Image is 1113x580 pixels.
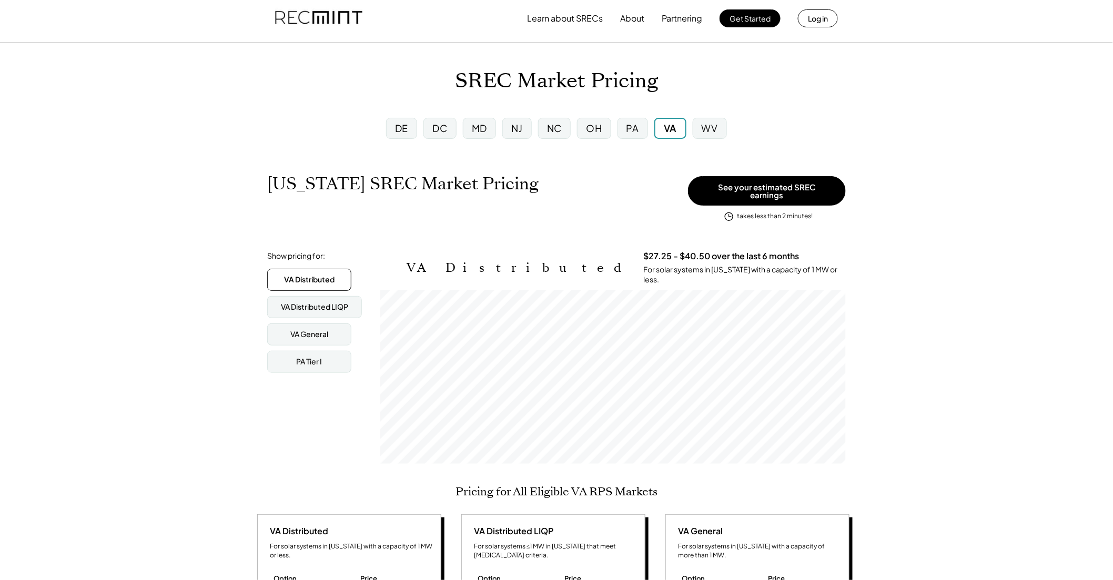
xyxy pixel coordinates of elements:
[664,121,676,135] div: VA
[270,542,433,560] div: For solar systems in [US_STATE] with a capacity of 1 MW or less.
[284,274,335,285] div: VA Distributed
[527,8,603,29] button: Learn about SRECs
[474,542,637,560] div: For solar systems ≤1 MW in [US_STATE] that meet [MEDICAL_DATA] criteria.
[620,8,644,29] button: About
[737,212,813,221] div: takes less than 2 minutes!
[798,9,838,27] button: Log in
[266,525,328,537] div: VA Distributed
[702,121,718,135] div: WV
[407,260,628,276] h2: VA Distributed
[678,542,841,560] div: For solar systems in [US_STATE] with a capacity of more than 1 MW.
[643,264,846,285] div: For solar systems in [US_STATE] with a capacity of 1 MW or less.
[586,121,602,135] div: OH
[433,121,448,135] div: DC
[512,121,523,135] div: NJ
[456,485,657,498] h2: Pricing for All Eligible VA RPS Markets
[455,69,658,94] h1: SREC Market Pricing
[267,174,539,194] h1: [US_STATE] SREC Market Pricing
[290,329,328,340] div: VA General
[472,121,487,135] div: MD
[470,525,553,537] div: VA Distributed LIQP
[275,1,362,36] img: recmint-logotype%403x.png
[281,302,348,312] div: VA Distributed LIQP
[395,121,408,135] div: DE
[626,121,639,135] div: PA
[674,525,723,537] div: VA General
[643,251,799,262] h3: $27.25 - $40.50 over the last 6 months
[297,357,322,367] div: PA Tier I
[267,251,325,261] div: Show pricing for:
[720,9,781,27] button: Get Started
[662,8,702,29] button: Partnering
[688,176,846,206] button: See your estimated SREC earnings
[547,121,562,135] div: NC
